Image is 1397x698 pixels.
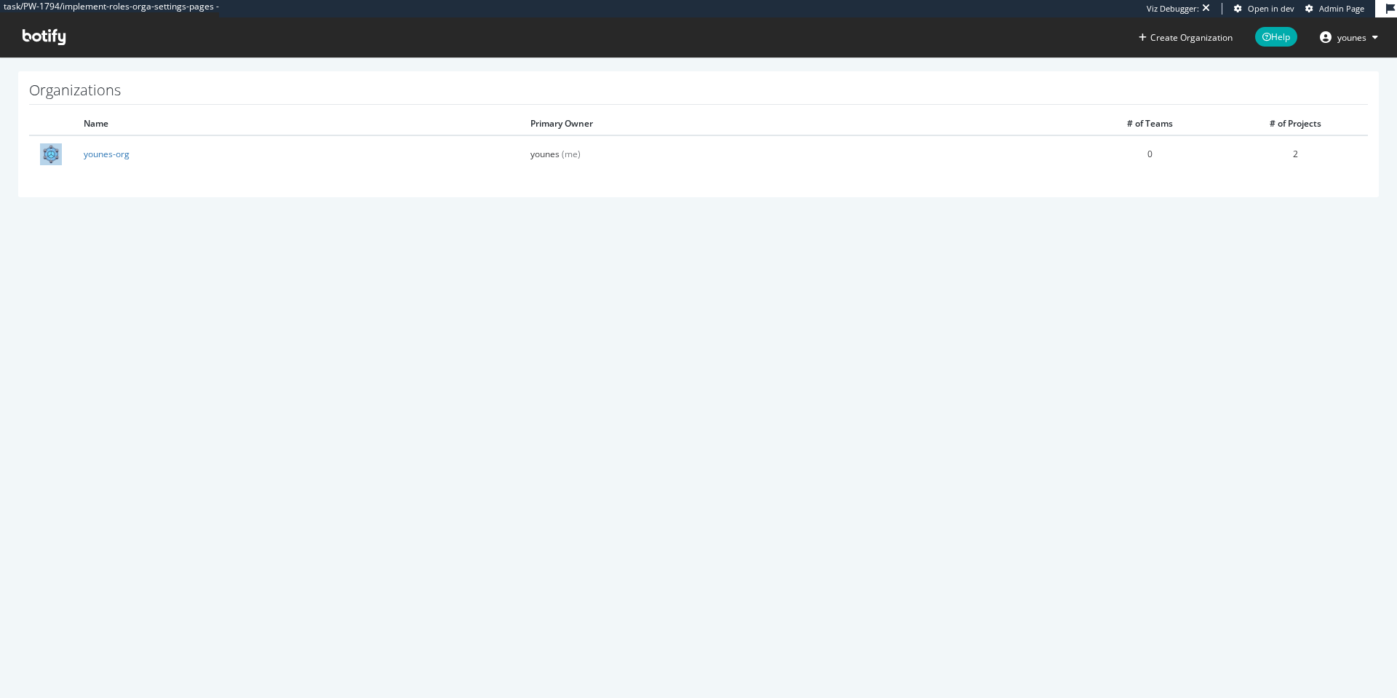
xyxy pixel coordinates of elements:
[1138,31,1233,44] button: Create Organization
[1077,135,1222,172] td: 0
[520,112,1077,135] th: Primary Owner
[1234,3,1294,15] a: Open in dev
[1222,135,1368,172] td: 2
[1222,112,1368,135] th: # of Projects
[29,82,1368,105] h1: Organizations
[73,112,520,135] th: Name
[1305,3,1364,15] a: Admin Page
[520,135,1077,172] td: younes
[40,143,62,165] img: younes-org
[1308,25,1390,49] button: younes
[1255,27,1297,47] span: Help
[1248,3,1294,14] span: Open in dev
[1077,112,1222,135] th: # of Teams
[1337,31,1366,44] span: younes
[562,148,581,160] span: (me)
[1319,3,1364,14] span: Admin Page
[84,148,130,160] a: younes-org
[1147,3,1199,15] div: Viz Debugger:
